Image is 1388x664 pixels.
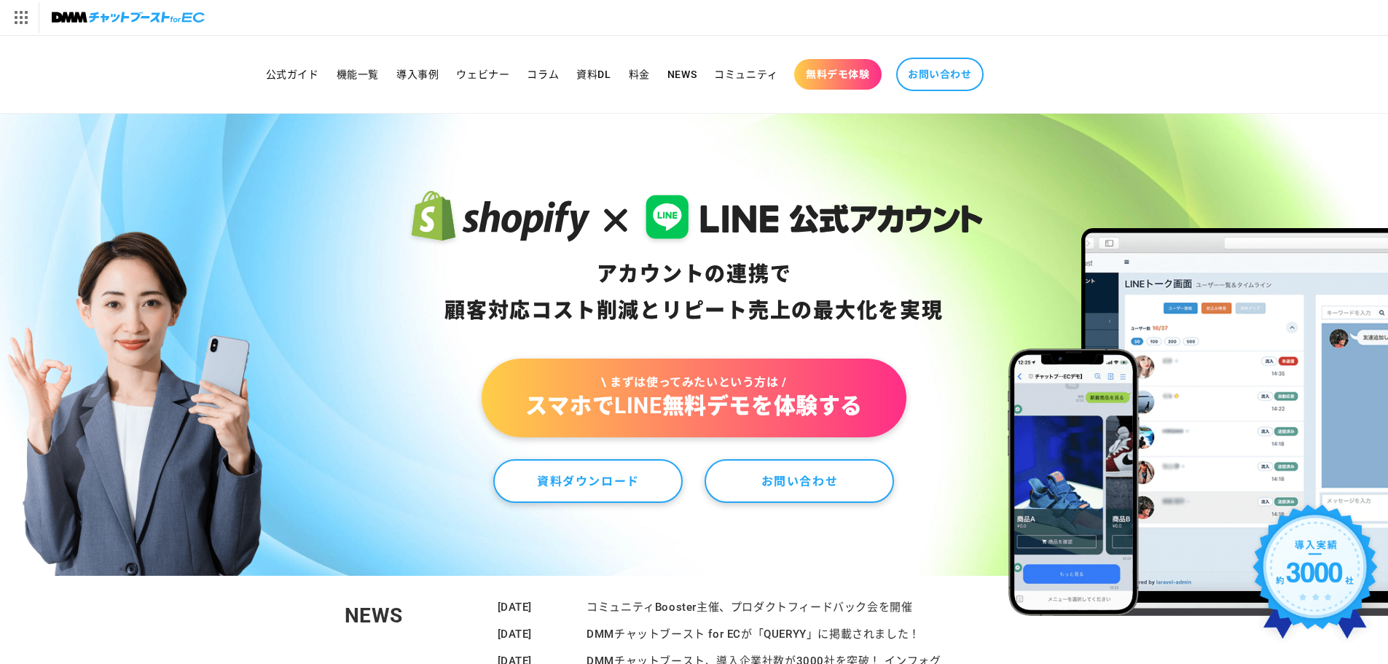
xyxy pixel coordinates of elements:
[328,59,388,90] a: 機能一覧
[456,68,509,81] span: ウェビナー
[667,68,697,81] span: NEWS
[447,59,518,90] a: ウェビナー
[896,58,984,91] a: お問い合わせ
[806,68,870,81] span: 無料デモ体験
[52,7,205,28] img: チャットブーストforEC
[705,59,787,90] a: コミュニティ
[266,68,319,81] span: 公式ガイド
[527,68,559,81] span: コラム
[498,601,533,614] time: [DATE]
[908,68,972,81] span: お問い合わせ
[1246,498,1385,656] img: 導入実績約3000社
[576,68,611,81] span: 資料DL
[587,601,912,614] a: コミュニティBooster主催、プロダクトフィードバック会を開催
[705,459,894,503] a: お問い合わせ
[482,359,906,437] a: \ まずは使ってみたいという方は /スマホでLINE無料デモを体験する
[337,68,379,81] span: 機能一覧
[518,59,568,90] a: コラム
[794,59,882,90] a: 無料デモ体験
[568,59,619,90] a: 資料DL
[2,2,39,33] img: サービス
[525,375,863,391] span: \ まずは使ってみたいという方は /
[714,68,778,81] span: コミュニティ
[396,68,439,81] span: 導入事例
[388,59,447,90] a: 導入事例
[498,628,533,641] time: [DATE]
[405,257,983,329] div: アカウントの連携で 顧客対応コスト削減と リピート売上の 最大化を実現
[620,59,659,90] a: 料金
[257,59,328,90] a: 公式ガイド
[587,628,920,641] a: DMMチャットブースト for ECが「QUERYY」に掲載されました！
[659,59,705,90] a: NEWS
[493,459,683,503] a: 資料ダウンロード
[629,68,650,81] span: 料金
